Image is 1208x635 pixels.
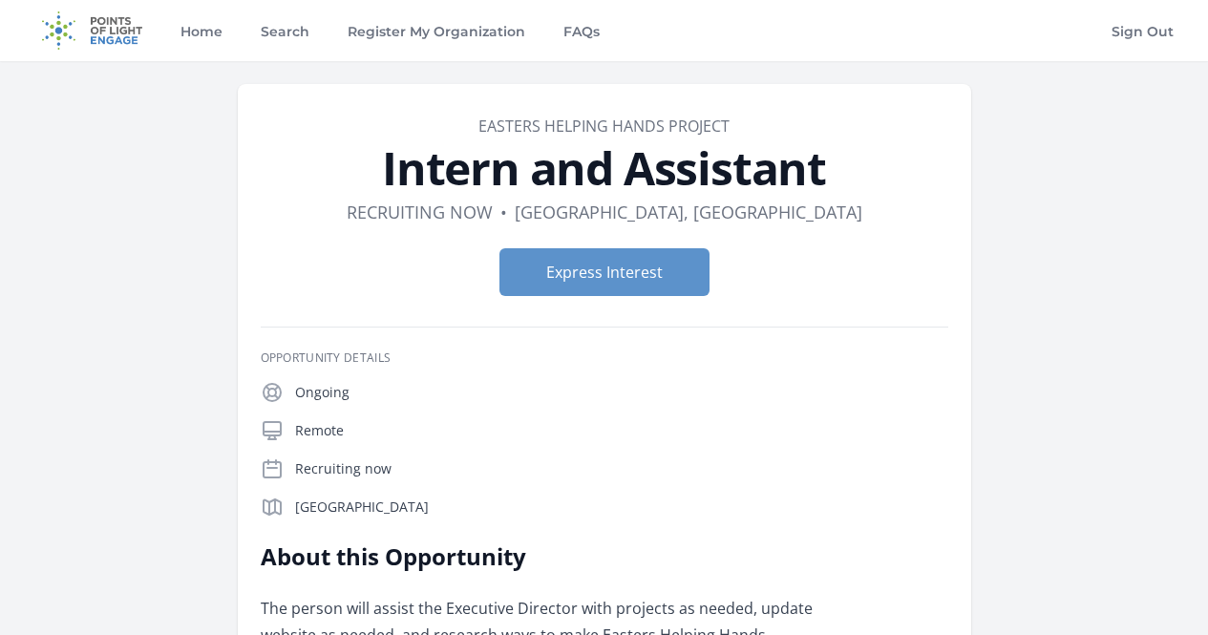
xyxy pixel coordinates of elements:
[478,116,730,137] a: Easters Helping Hands Project
[295,497,948,517] p: [GEOGRAPHIC_DATA]
[295,383,948,402] p: Ongoing
[515,199,862,225] dd: [GEOGRAPHIC_DATA], [GEOGRAPHIC_DATA]
[261,541,819,572] h2: About this Opportunity
[261,350,948,366] h3: Opportunity Details
[295,421,948,440] p: Remote
[347,199,493,225] dd: Recruiting now
[499,248,710,296] button: Express Interest
[500,199,507,225] div: •
[261,145,948,191] h1: Intern and Assistant
[295,459,948,478] p: Recruiting now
